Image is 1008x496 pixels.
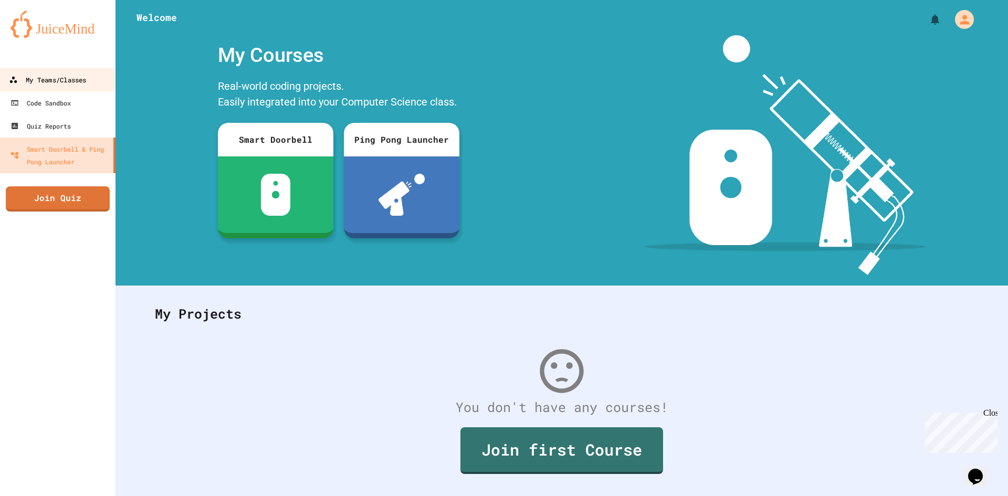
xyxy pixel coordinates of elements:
img: banner-image-my-projects.png [644,35,926,275]
div: Real-world coding projects. Easily integrated into your Computer Science class. [213,76,465,115]
div: Smart Doorbell & Ping Pong Launcher [10,143,109,168]
iframe: chat widget [964,454,997,486]
iframe: chat widget [921,408,997,453]
div: My Teams/Classes [9,73,86,87]
div: My Projects [144,293,979,334]
div: Quiz Reports [10,120,71,132]
div: My Account [944,7,976,31]
div: Ping Pong Launcher [344,123,459,156]
img: logo-orange.svg [10,10,105,38]
div: Chat with us now!Close [4,4,72,67]
img: ppl-with-ball.png [379,174,425,216]
div: Smart Doorbell [218,123,333,156]
div: You don't have any courses! [144,397,979,417]
a: Join Quiz [6,186,110,212]
a: Join first Course [460,427,663,474]
div: My Courses [213,35,465,76]
div: Code Sandbox [10,97,71,109]
div: My Notifications [909,10,944,28]
img: sdb-white.svg [261,174,291,216]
